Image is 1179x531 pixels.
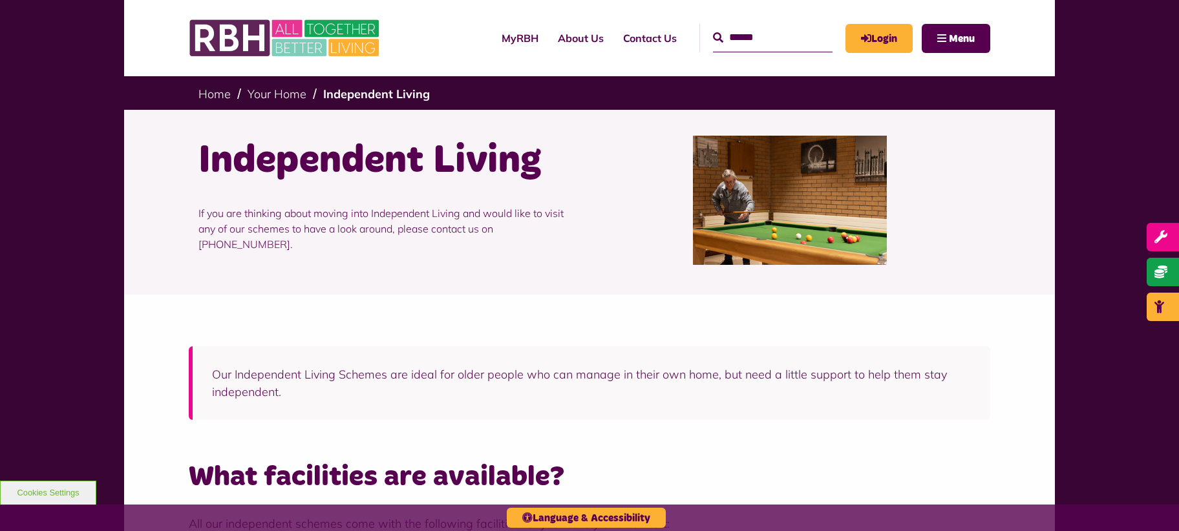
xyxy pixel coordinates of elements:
a: About Us [548,21,613,56]
a: Contact Us [613,21,686,56]
button: Navigation [922,24,990,53]
a: MyRBH [492,21,548,56]
iframe: Netcall Web Assistant for live chat [1121,473,1179,531]
a: Your Home [248,87,306,101]
img: RBH [189,13,383,63]
h1: Independent Living [198,136,580,186]
p: Our Independent Living Schemes are ideal for older people who can manage in their own home, but n... [212,366,971,401]
a: Home [198,87,231,101]
a: Independent Living [323,87,430,101]
h2: What facilities are available? [189,459,990,495]
p: If you are thinking about moving into Independent Living and would like to visit any of our schem... [198,186,580,271]
span: Menu [949,34,975,44]
img: SAZMEDIA RBH 23FEB2024 146 [693,136,887,265]
button: Language & Accessibility [507,508,666,528]
a: MyRBH [845,24,913,53]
